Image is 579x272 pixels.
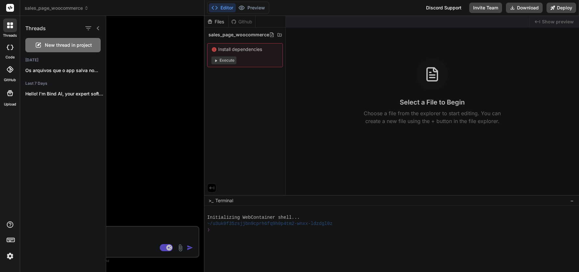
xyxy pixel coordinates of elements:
span: New thread in project [45,42,92,48]
h1: Threads [25,24,46,32]
button: Preview [236,3,268,12]
button: Deploy [547,3,576,13]
label: Upload [4,102,16,107]
h2: Last 7 Days [20,81,106,86]
p: Hello! I'm Bind AI, your expert software... [25,91,106,97]
label: GitHub [4,77,16,83]
button: Download [506,3,543,13]
img: settings [5,251,16,262]
span: sales_page_woocommerce [25,5,89,11]
div: Discord Support [422,3,465,13]
label: code [6,55,15,60]
p: Os arquivos que o app salva no... [25,67,106,74]
button: Editor [209,3,236,12]
button: Invite Team [469,3,502,13]
label: threads [3,33,17,38]
h2: [DATE] [20,57,106,63]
